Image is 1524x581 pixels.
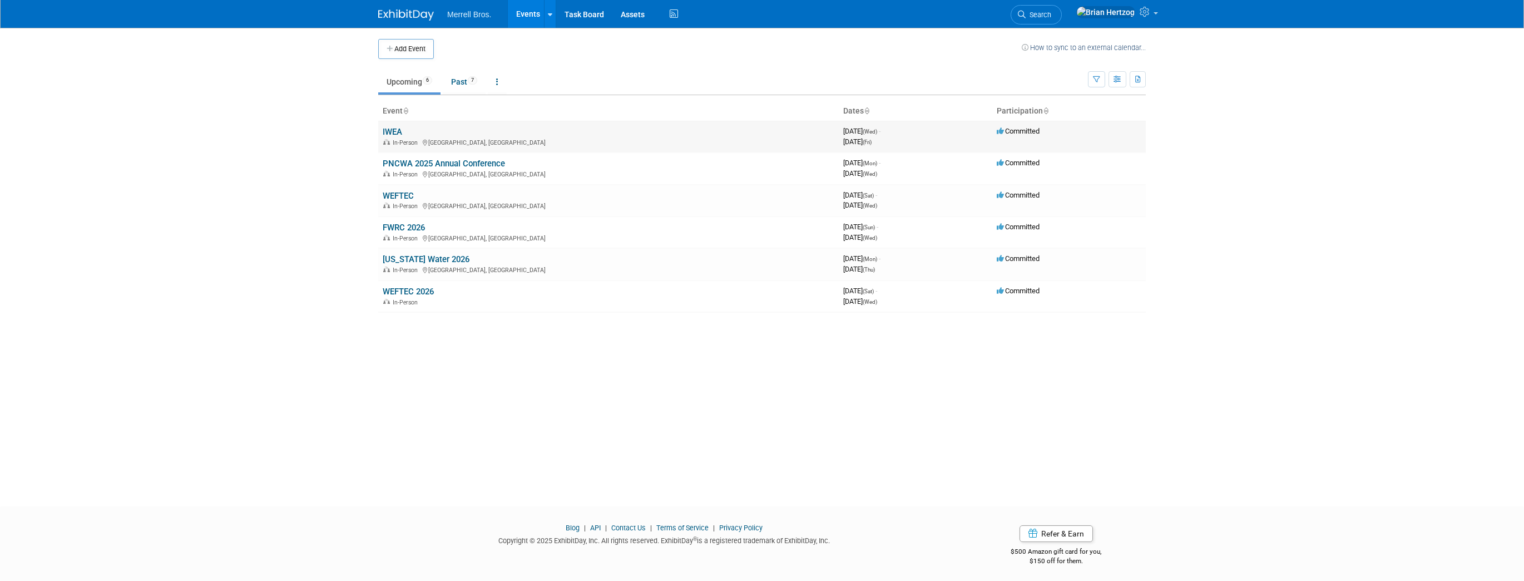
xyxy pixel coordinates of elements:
span: (Wed) [863,129,877,135]
span: (Wed) [863,203,877,209]
span: [DATE] [843,137,872,146]
span: Search [1026,11,1051,19]
span: [DATE] [843,254,880,263]
a: Privacy Policy [719,524,763,532]
th: Participation [992,102,1146,121]
span: Merrell Bros. [447,10,491,19]
span: (Mon) [863,256,877,262]
a: Sort by Event Name [403,106,408,115]
span: [DATE] [843,223,878,231]
span: Committed [997,127,1040,135]
span: [DATE] [843,297,877,306]
span: (Wed) [863,299,877,305]
span: | [710,524,718,532]
span: (Sat) [863,193,874,199]
span: - [875,287,877,295]
span: In-Person [393,267,421,274]
div: [GEOGRAPHIC_DATA], [GEOGRAPHIC_DATA] [383,137,834,146]
span: (Wed) [863,171,877,177]
span: Committed [997,254,1040,263]
a: [US_STATE] Water 2026 [383,254,469,264]
div: $500 Amazon gift card for you, [967,540,1146,565]
span: Committed [997,191,1040,199]
span: (Sat) [863,288,874,294]
img: In-Person Event [383,203,390,208]
span: (Mon) [863,160,877,166]
span: In-Person [393,171,421,178]
a: WEFTEC [383,191,414,201]
span: [DATE] [843,201,877,209]
img: In-Person Event [383,171,390,176]
span: [DATE] [843,233,877,242]
a: FWRC 2026 [383,223,425,233]
span: [DATE] [843,191,877,199]
span: [DATE] [843,287,877,295]
img: In-Person Event [383,267,390,272]
div: [GEOGRAPHIC_DATA], [GEOGRAPHIC_DATA] [383,201,834,210]
span: (Fri) [863,139,872,145]
a: Sort by Start Date [864,106,869,115]
a: Terms of Service [656,524,709,532]
span: (Sun) [863,224,875,230]
span: [DATE] [843,265,875,273]
span: | [581,524,588,532]
a: Sort by Participation Type [1043,106,1048,115]
span: Committed [997,223,1040,231]
button: Add Event [378,39,434,59]
sup: ® [693,536,697,542]
span: | [602,524,610,532]
span: - [879,127,880,135]
div: [GEOGRAPHIC_DATA], [GEOGRAPHIC_DATA] [383,169,834,178]
span: [DATE] [843,127,880,135]
span: - [879,159,880,167]
a: IWEA [383,127,402,137]
img: In-Person Event [383,235,390,240]
img: Brian Hertzog [1076,6,1135,18]
span: - [875,191,877,199]
div: Copyright © 2025 ExhibitDay, Inc. All rights reserved. ExhibitDay is a registered trademark of Ex... [378,533,950,546]
span: Committed [997,287,1040,295]
span: - [879,254,880,263]
span: [DATE] [843,159,880,167]
a: Contact Us [611,524,646,532]
th: Dates [839,102,992,121]
img: In-Person Event [383,299,390,304]
span: [DATE] [843,169,877,178]
a: PNCWA 2025 Annual Conference [383,159,505,169]
th: Event [378,102,839,121]
span: In-Person [393,139,421,146]
span: 6 [423,76,432,85]
a: Search [1011,5,1062,24]
span: - [877,223,878,231]
a: Blog [566,524,580,532]
img: In-Person Event [383,139,390,145]
span: In-Person [393,203,421,210]
span: In-Person [393,235,421,242]
div: [GEOGRAPHIC_DATA], [GEOGRAPHIC_DATA] [383,265,834,274]
a: Past7 [443,71,486,92]
div: $150 off for them. [967,557,1146,566]
span: (Thu) [863,267,875,273]
span: In-Person [393,299,421,306]
a: How to sync to an external calendar... [1022,43,1146,52]
span: (Wed) [863,235,877,241]
a: Upcoming6 [378,71,441,92]
a: API [590,524,601,532]
span: Committed [997,159,1040,167]
a: WEFTEC 2026 [383,287,434,297]
span: 7 [468,76,477,85]
span: | [647,524,655,532]
img: ExhibitDay [378,9,434,21]
div: [GEOGRAPHIC_DATA], [GEOGRAPHIC_DATA] [383,233,834,242]
a: Refer & Earn [1020,525,1093,542]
